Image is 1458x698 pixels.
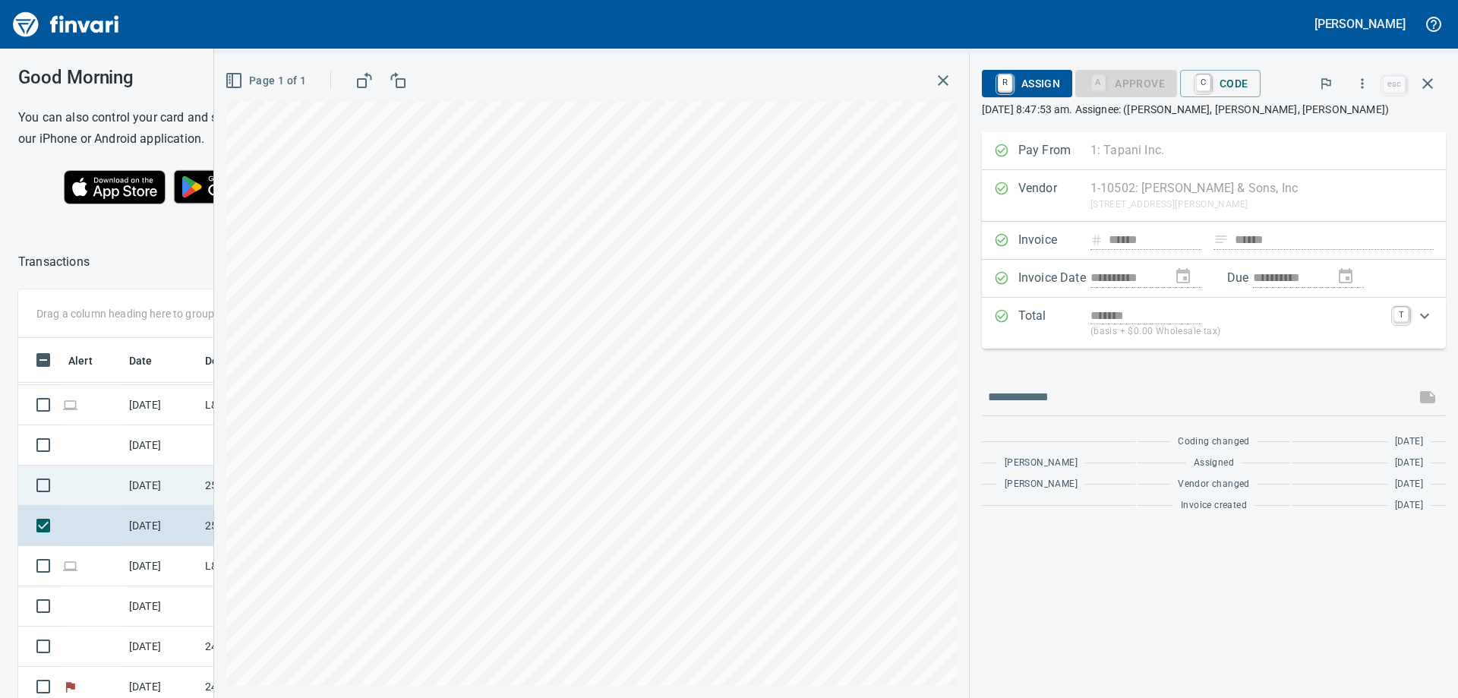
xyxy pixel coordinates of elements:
[123,586,199,627] td: [DATE]
[1196,74,1210,91] a: C
[62,400,78,409] span: Online transaction
[123,385,199,425] td: [DATE]
[1194,456,1234,471] span: Assigned
[205,352,262,370] span: Description
[994,71,1060,96] span: Assign
[199,506,336,546] td: 256613
[982,102,1446,117] p: [DATE] 8:47:53 am. Assignee: ([PERSON_NAME], [PERSON_NAME], [PERSON_NAME])
[9,6,123,43] img: Finvari
[199,546,336,586] td: L&I Intents & Affidavi Tumwater [GEOGRAPHIC_DATA]
[199,627,336,667] td: 241503.8171
[1314,16,1406,32] h5: [PERSON_NAME]
[1090,324,1384,340] p: (basis + $0.00 Wholesale tax)
[1005,477,1078,492] span: [PERSON_NAME]
[199,466,336,506] td: 256613
[998,74,1012,91] a: R
[1311,12,1409,36] button: [PERSON_NAME]
[982,70,1072,97] button: RAssign
[1192,71,1248,96] span: Code
[123,506,199,546] td: [DATE]
[199,385,336,425] td: L&I Intents & Affidavi Tumwater [GEOGRAPHIC_DATA]
[123,425,199,466] td: [DATE]
[1180,70,1261,97] button: CCode
[1379,65,1446,102] span: Close invoice
[1393,307,1409,322] a: T
[1018,307,1090,340] p: Total
[1383,76,1406,93] a: esc
[18,107,341,150] h6: You can also control your card and submit expenses from our iPhone or Android application.
[1409,379,1446,415] span: This records your message into the invoice and notifies anyone mentioned
[1395,498,1423,513] span: [DATE]
[36,306,259,321] p: Drag a column heading here to group the table
[1395,477,1423,492] span: [DATE]
[1075,76,1177,89] div: Coding Required
[123,627,199,667] td: [DATE]
[166,162,296,212] img: Get it on Google Play
[1005,456,1078,471] span: [PERSON_NAME]
[129,352,153,370] span: Date
[18,253,90,271] p: Transactions
[123,466,199,506] td: [DATE]
[68,352,112,370] span: Alert
[68,352,93,370] span: Alert
[205,352,282,370] span: Description
[1309,67,1343,100] button: Flag
[1395,456,1423,471] span: [DATE]
[18,67,341,88] h3: Good Morning
[62,681,78,691] span: Flagged
[1178,477,1250,492] span: Vendor changed
[1395,434,1423,450] span: [DATE]
[123,546,199,586] td: [DATE]
[1178,434,1250,450] span: Coding changed
[1346,67,1379,100] button: More
[222,67,312,95] button: Page 1 of 1
[982,298,1446,349] div: Expand
[62,561,78,570] span: Online transaction
[1181,498,1247,513] span: Invoice created
[228,71,306,90] span: Page 1 of 1
[129,352,172,370] span: Date
[18,253,90,271] nav: breadcrumb
[64,170,166,204] img: Download on the App Store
